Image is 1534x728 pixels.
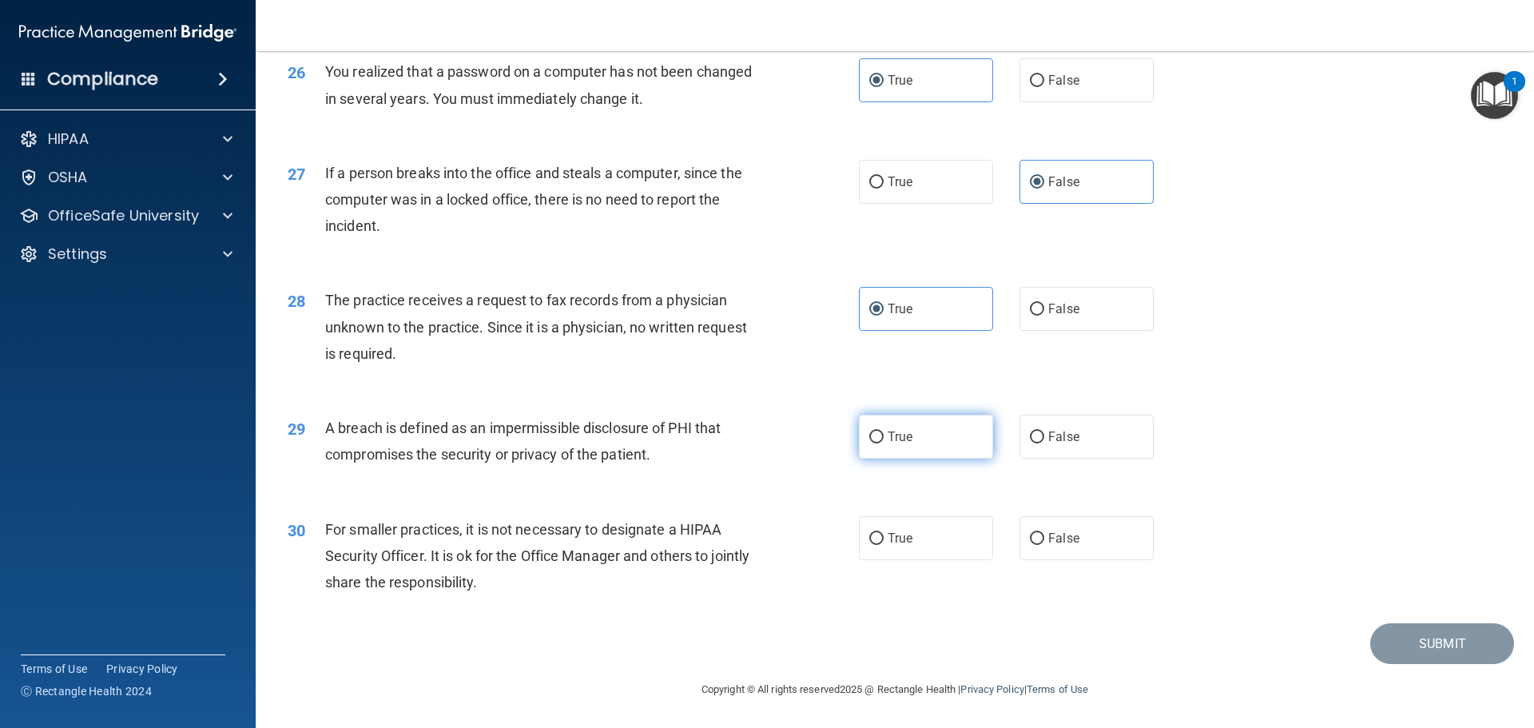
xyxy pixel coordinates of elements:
p: HIPAA [48,129,89,149]
span: For smaller practices, it is not necessary to designate a HIPAA Security Officer. It is ok for th... [325,521,749,591]
span: True [888,73,912,88]
a: Terms of Use [1027,683,1088,695]
input: False [1030,75,1044,87]
button: Submit [1370,623,1514,664]
h4: Compliance [47,68,158,90]
span: 28 [288,292,305,311]
span: True [888,174,912,189]
span: True [888,429,912,444]
div: Copyright © All rights reserved 2025 @ Rectangle Health | | [603,664,1186,715]
input: True [869,177,884,189]
span: You realized that a password on a computer has not been changed in several years. You must immedi... [325,63,752,106]
span: If a person breaks into the office and steals a computer, since the computer was in a locked offi... [325,165,742,234]
a: OSHA [19,168,232,187]
input: True [869,304,884,316]
a: HIPAA [19,129,232,149]
p: OSHA [48,168,88,187]
input: True [869,432,884,444]
input: False [1030,432,1044,444]
span: 29 [288,420,305,439]
span: False [1048,73,1079,88]
a: Settings [19,245,232,264]
a: Privacy Policy [960,683,1023,695]
input: False [1030,533,1044,545]
div: 1 [1512,82,1517,102]
span: 30 [288,521,305,540]
button: Open Resource Center, 1 new notification [1471,72,1518,119]
span: True [888,301,912,316]
span: A breach is defined as an impermissible disclosure of PHI that compromises the security or privac... [325,420,721,463]
span: True [888,531,912,546]
input: False [1030,177,1044,189]
span: False [1048,301,1079,316]
input: False [1030,304,1044,316]
span: 26 [288,63,305,82]
span: Ⓒ Rectangle Health 2024 [21,683,152,699]
input: True [869,75,884,87]
a: Privacy Policy [106,661,178,677]
span: False [1048,174,1079,189]
img: PMB logo [19,17,236,49]
a: Terms of Use [21,661,87,677]
p: Settings [48,245,107,264]
span: The practice receives a request to fax records from a physician unknown to the practice. Since it... [325,292,747,361]
span: False [1048,429,1079,444]
a: OfficeSafe University [19,206,232,225]
p: OfficeSafe University [48,206,199,225]
span: False [1048,531,1079,546]
span: 27 [288,165,305,184]
input: True [869,533,884,545]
